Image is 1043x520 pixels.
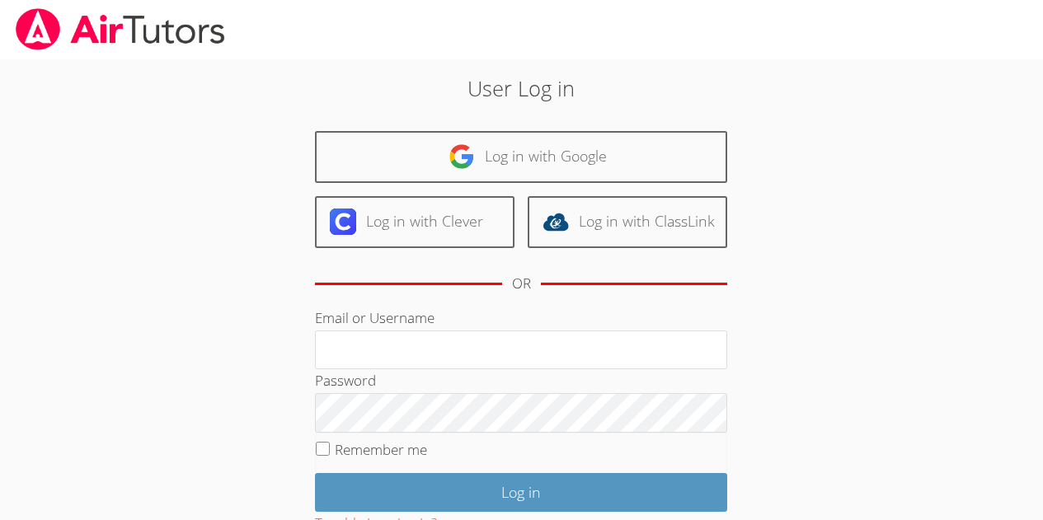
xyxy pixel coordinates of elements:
[449,143,475,170] img: google-logo-50288ca7cdecda66e5e0955fdab243c47b7ad437acaf1139b6f446037453330a.svg
[330,208,356,235] img: clever-logo-6eab21bc6e7a338710f1a6ff85c0baf02591cd810cc4098c63d3a4b26e2feb20.svg
[543,208,569,235] img: classlink-logo-d6bb404cc1216ec64c9a2012d9dc4662098be43eaf13dc465df04b49fa7ab582.svg
[315,196,514,248] a: Log in with Clever
[315,371,376,390] label: Password
[335,440,427,459] label: Remember me
[14,8,227,50] img: airtutors_banner-c4298cdbf04f3fff15de1276eac7730deb9818008684d7c2e4769d2f7ddbe033.png
[315,131,727,183] a: Log in with Google
[512,272,531,296] div: OR
[315,473,727,512] input: Log in
[528,196,727,248] a: Log in with ClassLink
[240,73,803,104] h2: User Log in
[315,308,435,327] label: Email or Username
